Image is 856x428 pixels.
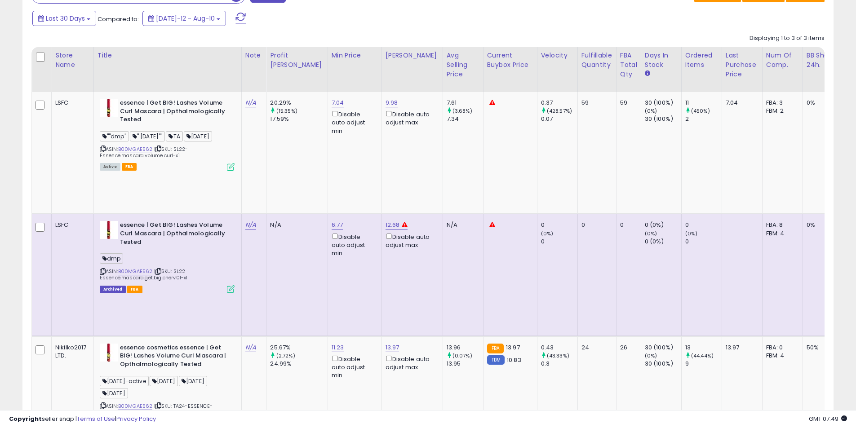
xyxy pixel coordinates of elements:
div: 24 [581,344,609,352]
a: 12.68 [386,221,400,229]
div: Disable auto adjust min [332,354,375,380]
div: 24.99% [270,360,327,368]
b: essence cosmetics essence | Get BIG! Lashes Volume Curl Mascara | Opthalmologically Tested [120,344,229,371]
div: Avg Selling Price [447,51,479,79]
div: Velocity [541,51,574,60]
div: Store Name [55,51,90,70]
div: 13.96 [447,344,483,352]
small: (0%) [645,230,657,237]
a: 13.97 [386,343,399,352]
span: Listings that have been deleted from Seller Central [100,286,126,293]
button: Last 30 Days [32,11,96,26]
div: 59 [620,99,634,107]
div: 11 [685,99,722,107]
div: ASIN: [100,99,235,170]
span: dmp [100,253,124,264]
span: [DATE] [184,131,212,141]
div: 0.3 [541,360,577,368]
div: 9 [685,360,722,368]
a: 11.23 [332,343,344,352]
div: ASIN: [100,221,235,292]
div: Disable auto adjust max [386,354,436,371]
div: 0% [807,99,836,107]
div: 25.67% [270,344,327,352]
div: LSFC [55,221,87,229]
div: FBA: 8 [766,221,796,229]
b: essence | Get BIG! Lashes Volume Curl Mascara | Opthalmologically Tested [120,221,229,248]
div: 0% [807,221,836,229]
div: Min Price [332,51,378,60]
div: Disable auto adjust min [332,109,375,135]
div: Title [98,51,238,60]
div: 0 [685,238,722,246]
div: 17.59% [270,115,327,123]
small: (2.72%) [276,352,295,359]
span: All listings currently available for purchase on Amazon [100,163,120,171]
span: ""dmp" [100,131,129,141]
div: FBM: 4 [766,229,796,238]
div: FBM: 2 [766,107,796,115]
div: 30 (100%) [645,115,681,123]
div: 0.07 [541,115,577,123]
div: FBA Total Qty [620,51,637,79]
a: B00MGAE562 [118,146,153,153]
div: 50% [807,344,836,352]
small: (0%) [541,230,554,237]
span: 10.83 [507,356,521,364]
span: | SKU: SL22-Essence.mascara.volume.curl-x1 [100,146,188,159]
small: (0%) [685,230,698,237]
a: Terms of Use [77,415,115,423]
a: N/A [245,343,256,352]
small: (450%) [691,107,710,115]
div: 0 [620,221,634,229]
small: Days In Stock. [645,70,650,78]
a: Privacy Policy [116,415,156,423]
a: 7.04 [332,98,344,107]
div: 30 (100%) [645,99,681,107]
span: 2025-09-10 07:49 GMT [809,415,847,423]
div: FBA: 3 [766,99,796,107]
small: (0%) [645,107,657,115]
div: 7.61 [447,99,483,107]
div: Displaying 1 to 3 of 3 items [750,34,825,43]
div: Profit [PERSON_NAME] [270,51,324,70]
small: (44.44%) [691,352,714,359]
div: LSFC [55,99,87,107]
span: " [DATE]"" [130,131,165,141]
span: FBA [127,286,142,293]
b: essence | Get BIG! Lashes Volume Curl Mascara | Opthalmologically Tested [120,99,229,126]
div: 0 [541,221,577,229]
div: Disable auto adjust max [386,232,436,249]
small: (0%) [645,352,657,359]
a: 6.77 [332,221,343,229]
div: Last Purchase Price [726,51,758,79]
div: 7.34 [447,115,483,123]
span: | SKU: SL22-Essence.mascara.get.big.cherv01-x1 [100,268,188,281]
small: (428.57%) [547,107,572,115]
div: 2 [685,115,722,123]
small: (15.35%) [276,107,297,115]
div: 0 [541,238,577,246]
div: FBA: 0 [766,344,796,352]
div: 0.43 [541,344,577,352]
div: 0 (0%) [645,221,681,229]
div: seller snap | | [9,415,156,424]
a: 9.98 [386,98,398,107]
div: 30 (100%) [645,344,681,352]
div: 0 [581,221,609,229]
span: 13.97 [506,343,520,352]
div: Fulfillable Quantity [581,51,612,70]
a: N/A [245,98,256,107]
span: [DATE] [150,376,178,386]
a: B00MGAE562 [118,268,153,275]
div: Days In Stock [645,51,678,70]
small: (43.33%) [547,352,569,359]
div: 20.29% [270,99,327,107]
strong: Copyright [9,415,42,423]
span: | SKU: TA24-ESSENCE-MASCARA-GET-BIG-CURL-CA-X1 [100,402,213,416]
div: Disable auto adjust max [386,109,436,127]
span: TA [166,131,182,141]
img: 31ozkGQ4F-L._SL40_.jpg [100,221,118,239]
div: 13.95 [447,360,483,368]
div: Note [245,51,263,60]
